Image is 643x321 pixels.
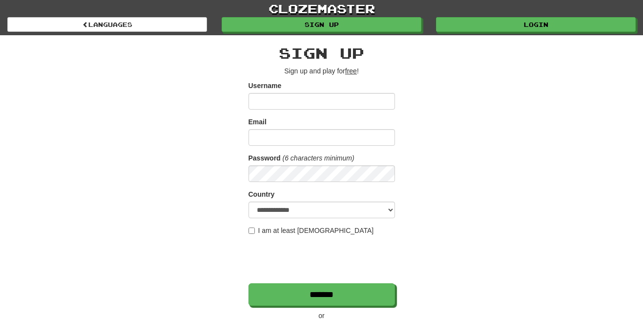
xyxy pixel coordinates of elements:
[249,66,395,76] p: Sign up and play for !
[249,226,374,235] label: I am at least [DEMOGRAPHIC_DATA]
[345,67,357,75] u: free
[249,81,282,91] label: Username
[7,17,207,32] a: Languages
[249,240,397,278] iframe: reCAPTCHA
[249,117,267,127] label: Email
[436,17,636,32] a: Login
[249,228,255,234] input: I am at least [DEMOGRAPHIC_DATA]
[283,154,354,162] em: (6 characters minimum)
[249,153,281,163] label: Password
[222,17,421,32] a: Sign up
[249,45,395,61] h2: Sign up
[249,189,275,199] label: Country
[249,311,395,321] p: or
